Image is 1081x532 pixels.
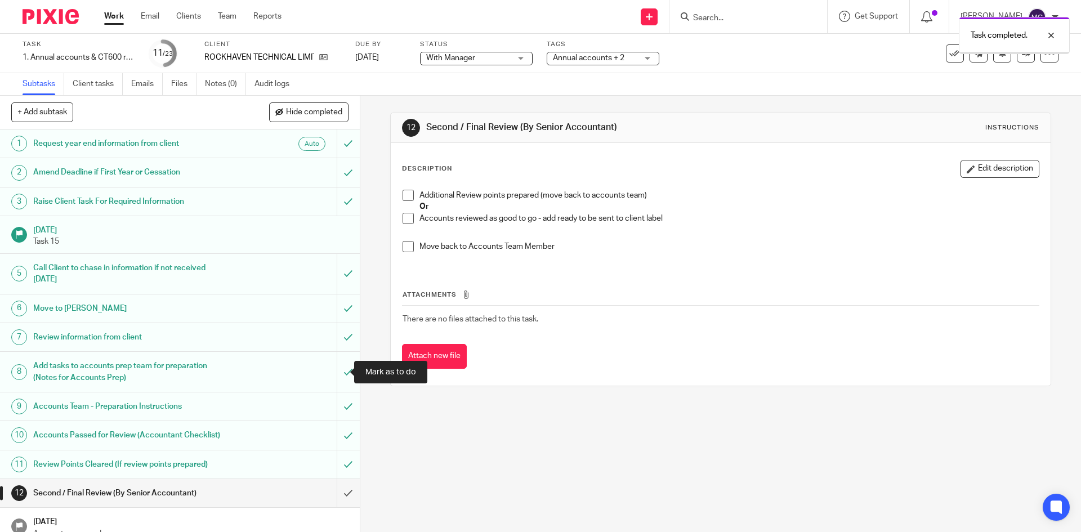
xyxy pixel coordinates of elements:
[33,193,228,210] h1: Raise Client Task For Required Information
[420,40,533,49] label: Status
[269,102,349,122] button: Hide completed
[23,73,64,95] a: Subtasks
[11,427,27,443] div: 10
[171,73,196,95] a: Files
[985,123,1039,132] div: Instructions
[33,329,228,346] h1: Review information from client
[23,40,135,49] label: Task
[402,164,452,173] p: Description
[176,11,201,22] a: Clients
[11,194,27,209] div: 3
[298,137,325,151] div: Auto
[426,122,745,133] h1: Second / Final Review (By Senior Accountant)
[971,30,1028,41] p: Task completed.
[1028,8,1046,26] img: svg%3E
[33,513,349,527] h1: [DATE]
[33,164,228,181] h1: Amend Deadline if First Year or Cessation
[11,102,73,122] button: + Add subtask
[131,73,163,95] a: Emails
[553,54,624,62] span: Annual accounts + 2
[218,11,236,22] a: Team
[419,213,1038,224] p: Accounts reviewed as good to go - add ready to be sent to client label
[419,203,429,211] strong: Or
[11,136,27,151] div: 1
[11,485,27,501] div: 12
[11,399,27,414] div: 9
[355,53,379,61] span: [DATE]
[33,260,228,288] h1: Call Client to chase in information if not received [DATE]
[11,165,27,181] div: 2
[33,357,228,386] h1: Add tasks to accounts prep team for preparation (Notes for Accounts Prep)
[403,315,538,323] span: There are no files attached to this task.
[402,119,420,137] div: 12
[11,266,27,281] div: 5
[153,47,173,60] div: 11
[33,485,228,502] h1: Second / Final Review (By Senior Accountant)
[104,11,124,22] a: Work
[23,52,135,63] div: 1. Annual accounts & CT600 return
[286,108,342,117] span: Hide completed
[11,301,27,316] div: 6
[163,51,173,57] small: /23
[961,160,1039,178] button: Edit description
[73,73,123,95] a: Client tasks
[33,398,228,415] h1: Accounts Team - Preparation Instructions
[33,456,228,473] h1: Review Points Cleared (If review points prepared)
[254,73,298,95] a: Audit logs
[204,52,314,63] p: ROCKHAVEN TECHNICAL LIMITED
[33,222,349,236] h1: [DATE]
[23,52,135,63] div: 1. Annual accounts &amp; CT600 return
[204,40,341,49] label: Client
[11,364,27,380] div: 8
[33,427,228,444] h1: Accounts Passed for Review (Accountant Checklist)
[426,54,475,62] span: With Manager
[253,11,282,22] a: Reports
[403,292,457,298] span: Attachments
[11,329,27,345] div: 7
[141,11,159,22] a: Email
[33,236,349,247] p: Task 15
[402,344,467,369] button: Attach new file
[355,40,406,49] label: Due by
[33,135,228,152] h1: Request year end information from client
[33,300,228,317] h1: Move to [PERSON_NAME]
[419,241,1038,252] p: Move back to Accounts Team Member
[419,190,1038,201] p: Additional Review points prepared (move back to accounts team)
[205,73,246,95] a: Notes (0)
[11,457,27,472] div: 11
[23,9,79,24] img: Pixie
